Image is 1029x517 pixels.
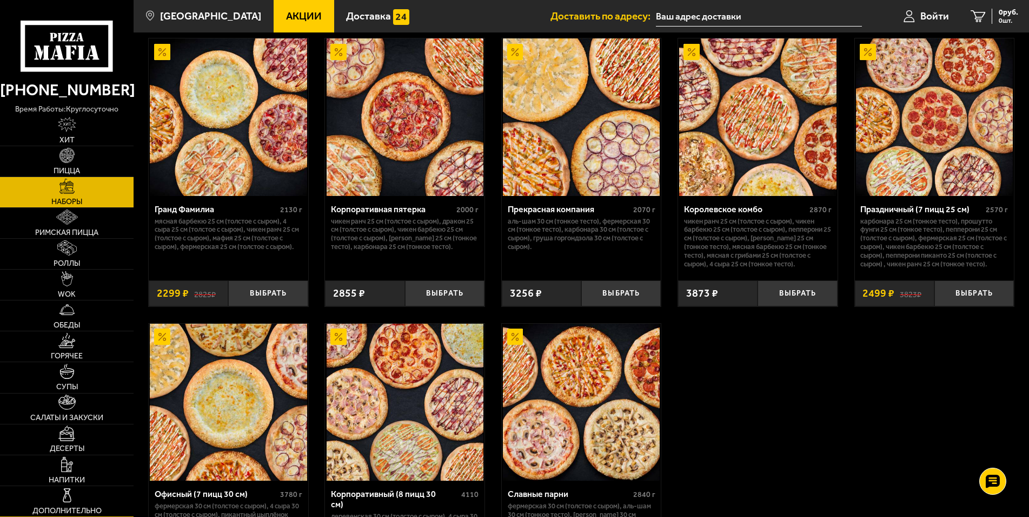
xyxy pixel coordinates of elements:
[502,38,661,195] a: АкционныйПрекрасная компания
[502,324,661,481] a: АкционныйСлавные парни
[280,205,302,214] span: 2130 г
[154,329,170,345] img: Акционный
[461,490,479,499] span: 4110
[856,38,1013,195] img: Праздничный (7 пицц 25 см)
[920,11,949,21] span: Войти
[809,205,832,214] span: 2870 г
[54,322,80,329] span: Обеды
[58,291,76,298] span: WOK
[331,489,459,509] div: Корпоративный (8 пицц 30 см)
[331,204,454,214] div: Корпоративная пятерка
[51,352,83,360] span: Горячее
[860,217,1008,269] p: Карбонара 25 см (тонкое тесто), Прошутто Фунги 25 см (тонкое тесто), Пепперони 25 см (толстое с с...
[49,476,85,484] span: Напитки
[32,507,102,515] span: Дополнительно
[999,9,1018,16] span: 0 руб.
[325,324,484,481] a: АкционныйКорпоративный (8 пицц 30 см)
[508,489,630,499] div: Славные парни
[684,217,832,269] p: Чикен Ранч 25 см (толстое с сыром), Чикен Барбекю 25 см (толстое с сыром), Пепперони 25 см (толст...
[860,44,876,60] img: Акционный
[860,204,983,214] div: Праздничный (7 пицц 25 см)
[51,198,82,206] span: Наборы
[678,38,838,195] a: АкционныйКоролевское комбо
[50,445,84,453] span: Десерты
[286,11,322,21] span: Акции
[155,204,277,214] div: Гранд Фамилиа
[330,329,347,345] img: Акционный
[633,205,655,214] span: 2070 г
[280,490,302,499] span: 3780 г
[331,217,479,251] p: Чикен Ранч 25 см (толстое с сыром), Дракон 25 см (толстое с сыром), Чикен Барбекю 25 см (толстое ...
[934,280,1014,307] button: Выбрать
[327,38,483,195] img: Корпоративная пятерка
[656,6,862,27] input: Ваш адрес доставки
[581,280,661,307] button: Выбрать
[684,204,807,214] div: Королевское комбо
[325,38,484,195] a: АкционныйКорпоративная пятерка
[507,44,523,60] img: Акционный
[333,288,365,299] span: 2855 ₽
[986,205,1008,214] span: 2570 г
[503,38,660,195] img: Прекрасная компания
[330,44,347,60] img: Акционный
[633,490,655,499] span: 2840 г
[900,288,921,299] s: 3823 ₽
[550,11,656,21] span: Доставить по адресу:
[59,136,75,144] span: Хит
[54,167,80,175] span: Пицца
[346,11,391,21] span: Доставка
[150,38,307,195] img: Гранд Фамилиа
[405,280,484,307] button: Выбрать
[149,38,308,195] a: АкционныйГранд Фамилиа
[862,288,894,299] span: 2499 ₽
[157,288,189,299] span: 2299 ₽
[503,324,660,481] img: Славные парни
[327,324,483,481] img: Корпоративный (8 пицц 30 см)
[160,11,261,21] span: [GEOGRAPHIC_DATA]
[228,280,308,307] button: Выбрать
[456,205,479,214] span: 2000 г
[686,288,718,299] span: 3873 ₽
[855,38,1014,195] a: АкционныйПраздничный (7 пицц 25 см)
[393,9,409,25] img: 15daf4d41897b9f0e9f617042186c801.svg
[155,217,302,251] p: Мясная Барбекю 25 см (толстое с сыром), 4 сыра 25 см (толстое с сыром), Чикен Ранч 25 см (толстое...
[508,204,630,214] div: Прекрасная компания
[154,44,170,60] img: Акционный
[683,44,700,60] img: Акционный
[510,288,542,299] span: 3256 ₽
[56,383,78,391] span: Супы
[155,489,277,499] div: Офисный (7 пицц 30 см)
[758,280,837,307] button: Выбрать
[35,229,98,237] span: Римская пицца
[508,217,655,251] p: Аль-Шам 30 см (тонкое тесто), Фермерская 30 см (тонкое тесто), Карбонара 30 см (толстое с сыром),...
[150,324,307,481] img: Офисный (7 пицц 30 см)
[30,414,103,422] span: Салаты и закуски
[54,260,80,267] span: Роллы
[999,17,1018,24] span: 0 шт.
[679,38,836,195] img: Королевское комбо
[149,324,308,481] a: АкционныйОфисный (7 пицц 30 см)
[194,288,216,299] s: 2825 ₽
[507,329,523,345] img: Акционный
